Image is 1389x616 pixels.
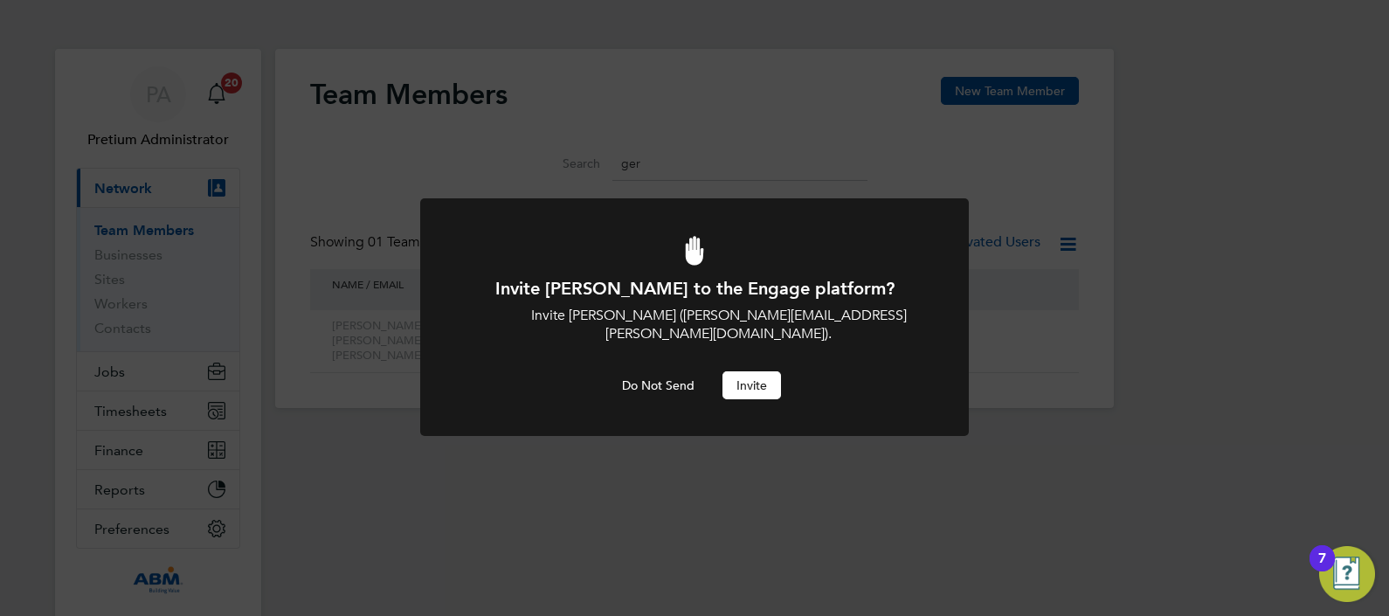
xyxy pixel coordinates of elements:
button: Invite [722,371,781,399]
h1: Invite [PERSON_NAME] to the Engage platform? [467,277,922,300]
button: Open Resource Center, 7 new notifications [1319,546,1375,602]
p: Invite [PERSON_NAME] ([PERSON_NAME][EMAIL_ADDRESS][PERSON_NAME][DOMAIN_NAME]). [515,307,922,343]
button: Do Not Send [608,371,708,399]
div: 7 [1318,558,1326,581]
